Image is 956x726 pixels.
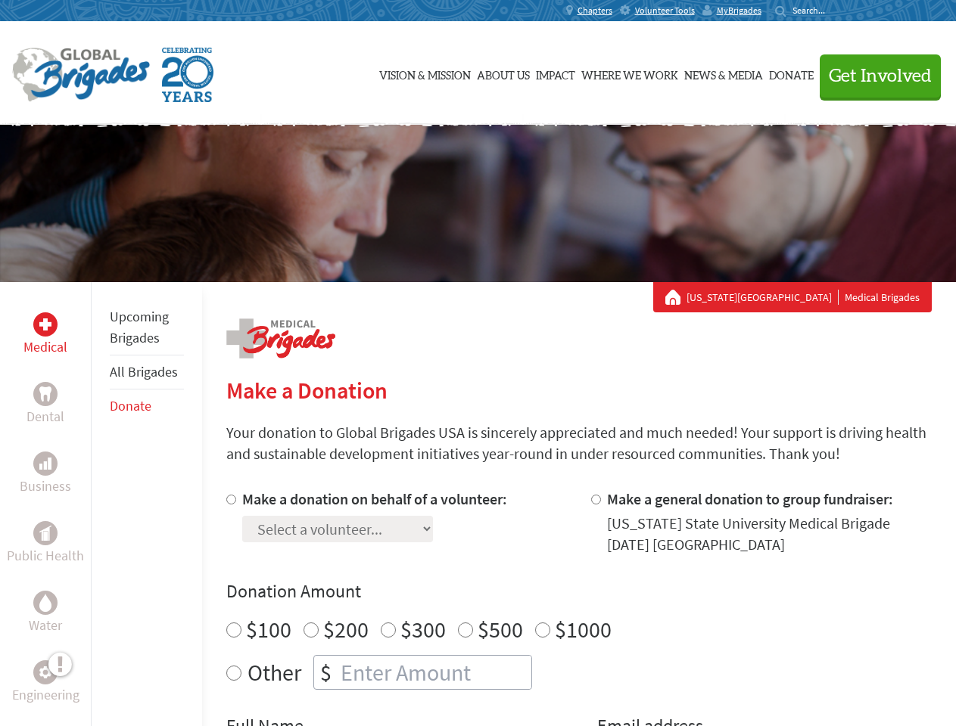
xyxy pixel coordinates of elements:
span: MyBrigades [717,5,761,17]
a: MedicalMedical [23,312,67,358]
div: Public Health [33,521,58,545]
a: Where We Work [581,36,678,111]
span: Get Involved [829,67,932,85]
span: Volunteer Tools [635,5,695,17]
div: Dental [33,382,58,406]
a: Donate [769,36,814,111]
p: Business [20,476,71,497]
label: Make a donation on behalf of a volunteer: [242,489,507,508]
a: Impact [536,36,575,111]
label: $200 [323,615,369,644]
p: Dental [26,406,64,427]
label: $300 [400,615,446,644]
a: News & Media [684,36,763,111]
a: About Us [477,36,530,111]
label: $1000 [555,615,612,644]
li: All Brigades [110,355,184,389]
label: Other [248,655,301,690]
a: All Brigades [110,363,178,380]
button: Get Involved [820,54,941,98]
p: Water [29,615,62,636]
a: WaterWater [29,591,62,636]
h4: Donation Amount [226,579,932,603]
img: Dental [39,386,51,401]
div: Medical Brigades [665,290,920,305]
input: Enter Amount [338,656,531,689]
div: Engineering [33,660,58,684]
p: Medical [23,337,67,358]
span: Chapters [578,5,612,17]
img: Water [39,594,51,611]
a: EngineeringEngineering [12,660,79,706]
label: $100 [246,615,291,644]
p: Public Health [7,545,84,566]
p: Your donation to Global Brigades USA is sincerely appreciated and much needed! Your support is dr... [226,422,932,464]
img: Medical [39,318,51,330]
div: [US_STATE] State University Medical Brigade [DATE] [GEOGRAPHIC_DATA] [607,513,932,555]
a: Public HealthPublic Health [7,521,84,566]
label: $500 [478,615,523,644]
a: DentalDental [26,382,64,427]
a: Upcoming Brigades [110,308,169,346]
p: Engineering [12,684,79,706]
img: Business [39,458,51,470]
div: Water [33,591,58,615]
li: Donate [110,389,184,423]
img: Public Health [39,526,51,541]
img: Engineering [39,666,51,678]
div: $ [314,656,338,689]
a: Vision & Mission [379,36,471,111]
img: Global Brigades Celebrating 20 Years [162,48,213,102]
div: Business [33,451,58,476]
div: Medical [33,312,58,337]
a: [US_STATE][GEOGRAPHIC_DATA] [687,290,839,305]
img: logo-medical.png [226,318,335,358]
li: Upcoming Brigades [110,300,184,355]
a: Donate [110,397,151,414]
a: BusinessBusiness [20,451,71,497]
img: Global Brigades Logo [12,48,150,102]
h2: Make a Donation [226,377,932,404]
label: Make a general donation to group fundraiser: [607,489,893,508]
input: Search... [793,5,836,16]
